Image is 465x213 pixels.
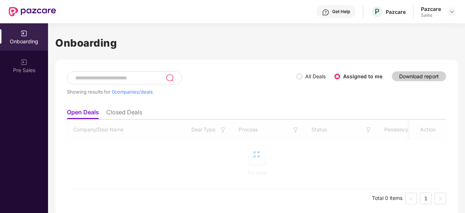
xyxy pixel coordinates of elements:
[332,9,350,15] div: Get Help
[434,193,446,204] li: Next Page
[409,197,413,201] span: left
[438,197,442,201] span: right
[106,109,142,119] li: Closed Deals
[322,9,329,16] img: svg+xml;base64,PHN2ZyBpZD0iSGVscC0zMngzMiIgeG1sbnM9Imh0dHA6Ly93d3cudzMub3JnLzIwMDAvc3ZnIiB3aWR0aD...
[392,71,446,81] button: Download report
[55,35,458,51] h1: Onboarding
[20,30,28,37] img: svg+xml;base64,PHN2ZyB3aWR0aD0iMjAiIGhlaWdodD0iMjAiIHZpZXdCb3g9IjAgMCAyMCAyMCIgZmlsbD0ibm9uZSIgeG...
[421,5,441,12] div: Pazcare
[9,7,56,16] img: New Pazcare Logo
[67,89,297,95] div: Showing results for
[386,8,406,15] div: Pazcare
[305,73,326,79] label: All Deals
[343,73,382,79] label: Assigned to me
[449,9,455,15] img: svg+xml;base64,PHN2ZyBpZD0iRHJvcGRvd24tMzJ4MzIiIHhtbG5zPSJodHRwOi8vd3d3LnczLm9yZy8yMDAwL3N2ZyIgd2...
[20,59,28,66] img: svg+xml;base64,PHN2ZyB3aWR0aD0iMjAiIGhlaWdodD0iMjAiIHZpZXdCb3g9IjAgMCAyMCAyMCIgZmlsbD0ibm9uZSIgeG...
[405,193,417,204] button: left
[67,109,99,119] li: Open Deals
[405,193,417,204] li: Previous Page
[375,7,379,16] span: P
[420,193,431,204] a: 1
[166,74,174,82] img: svg+xml;base64,PHN2ZyB3aWR0aD0iMjQiIGhlaWdodD0iMjUiIHZpZXdCb3g9IjAgMCAyNCAyNSIgZmlsbD0ibm9uZSIgeG...
[112,89,153,95] span: 0 companies/deals
[421,12,441,18] div: Sales
[434,193,446,204] button: right
[372,193,402,204] li: Total 0 items
[420,193,432,204] li: 1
